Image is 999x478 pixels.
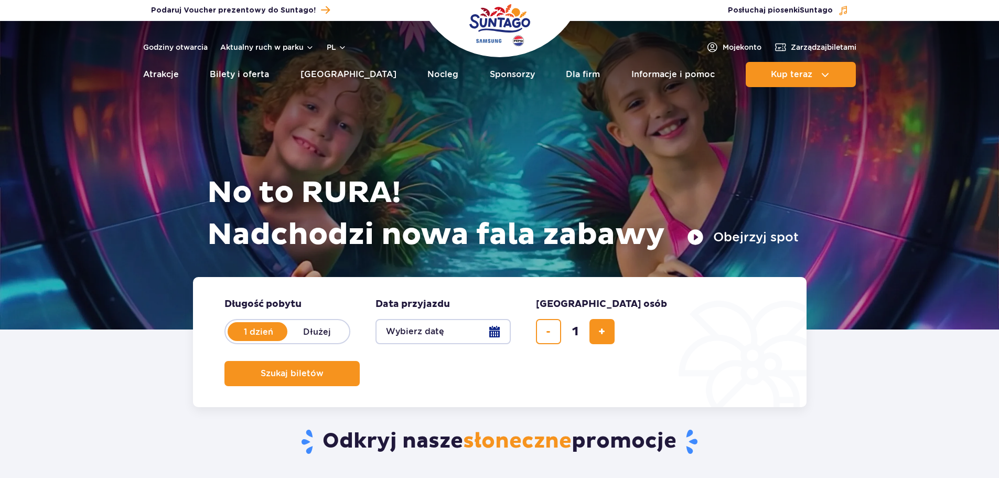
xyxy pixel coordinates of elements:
[463,428,572,454] span: słoneczne
[774,41,856,54] a: Zarządzajbiletami
[706,41,761,54] a: Mojekonto
[261,369,324,378] span: Szukaj biletów
[192,428,807,455] h2: Odkryj nasze promocje
[536,319,561,344] button: usuń bilet
[563,319,588,344] input: liczba biletów
[143,42,208,52] a: Godziny otwarcia
[143,62,179,87] a: Atrakcje
[490,62,535,87] a: Sponsorzy
[728,5,833,16] span: Posłuchaj piosenki
[566,62,600,87] a: Dla firm
[746,62,856,87] button: Kup teraz
[631,62,715,87] a: Informacje i pomoc
[536,298,667,311] span: [GEOGRAPHIC_DATA] osób
[375,298,450,311] span: Data przyjazdu
[687,229,799,246] button: Obejrzyj spot
[327,42,347,52] button: pl
[193,277,807,407] form: Planowanie wizyty w Park of Poland
[210,62,269,87] a: Bilety i oferta
[229,321,288,343] label: 1 dzień
[723,42,761,52] span: Moje konto
[771,70,812,79] span: Kup teraz
[791,42,856,52] span: Zarządzaj biletami
[375,319,511,344] button: Wybierz datę
[151,5,316,16] span: Podaruj Voucher prezentowy do Suntago!
[151,3,330,17] a: Podaruj Voucher prezentowy do Suntago!
[589,319,615,344] button: dodaj bilet
[427,62,458,87] a: Nocleg
[224,298,302,311] span: Długość pobytu
[728,5,848,16] button: Posłuchaj piosenkiSuntago
[224,361,360,386] button: Szukaj biletów
[220,43,314,51] button: Aktualny ruch w parku
[287,321,347,343] label: Dłużej
[800,7,833,14] span: Suntago
[300,62,396,87] a: [GEOGRAPHIC_DATA]
[207,172,799,256] h1: No to RURA! Nadchodzi nowa fala zabawy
